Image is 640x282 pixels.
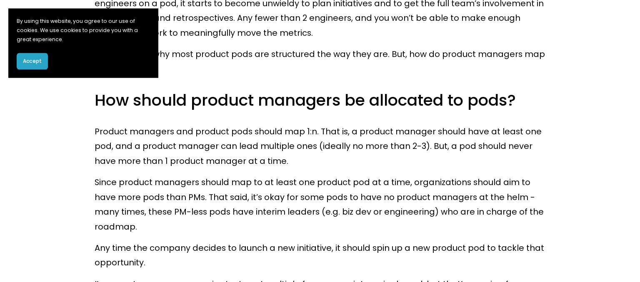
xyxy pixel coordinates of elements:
[95,241,546,270] p: Any time the company decides to launch a new initiative, it should spin up a new product pod to t...
[95,124,546,168] p: Product managers and product pods should map 1:n. That is, a product manager should have at least...
[95,90,546,111] h3: How should product managers be allocated to pods?
[95,47,546,77] p: Now we know why most product pods are structured the way they are. But, how do product managers m...
[95,175,546,234] p: Since product managers should map to at least one product pod at a time, organizations should aim...
[8,8,158,78] section: Cookie banner
[17,17,150,45] p: By using this website, you agree to our use of cookies. We use cookies to provide you with a grea...
[17,53,48,69] button: Accept
[23,57,42,65] span: Accept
